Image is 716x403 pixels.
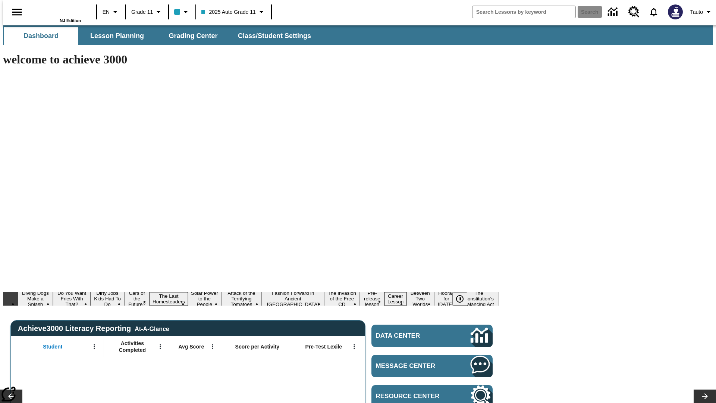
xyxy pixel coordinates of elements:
[128,5,166,19] button: Grade: Grade 11, Select a grade
[3,27,318,45] div: SubNavbar
[687,5,716,19] button: Profile/Settings
[694,390,716,403] button: Lesson carousel, Next
[452,292,467,306] button: Pause
[3,25,713,45] div: SubNavbar
[232,27,317,45] button: Class/Student Settings
[131,8,153,16] span: Grade 11
[207,341,218,352] button: Open Menu
[169,32,217,40] span: Grading Center
[472,6,575,18] input: search field
[360,289,384,308] button: Slide 10 Pre-release lesson
[406,289,434,308] button: Slide 12 Between Two Worlds
[124,289,150,308] button: Slide 4 Cars of the Future?
[668,4,683,19] img: Avatar
[624,2,644,22] a: Resource Center, Will open in new tab
[99,5,123,19] button: Language: EN, Select a language
[6,1,28,23] button: Open side menu
[349,341,360,352] button: Open Menu
[53,289,91,308] button: Slide 2 Do You Want Fries With That?
[371,355,493,377] a: Message Center
[376,362,448,370] span: Message Center
[201,8,255,16] span: 2025 Auto Grade 11
[324,289,360,308] button: Slide 9 The Invasion of the Free CD
[155,341,166,352] button: Open Menu
[150,292,188,306] button: Slide 5 The Last Homesteaders
[238,32,311,40] span: Class/Student Settings
[91,289,124,308] button: Slide 3 Dirty Jobs Kids Had To Do
[32,3,81,18] a: Home
[171,5,193,19] button: Class color is light blue. Change class color
[188,289,221,308] button: Slide 6 Solar Power to the People
[371,325,493,347] a: Data Center
[18,324,169,333] span: Achieve3000 Literacy Reporting
[156,27,230,45] button: Grading Center
[4,27,78,45] button: Dashboard
[23,32,59,40] span: Dashboard
[305,343,342,350] span: Pre-Test Lexile
[603,2,624,22] a: Data Center
[663,2,687,22] button: Select a new avatar
[376,332,446,340] span: Data Center
[32,3,81,23] div: Home
[434,289,459,308] button: Slide 13 Hooray for Constitution Day!
[89,341,100,352] button: Open Menu
[90,32,144,40] span: Lesson Planning
[18,289,53,308] button: Slide 1 Diving Dogs Make a Splash
[60,18,81,23] span: NJ Edition
[644,2,663,22] a: Notifications
[221,289,262,308] button: Slide 7 Attack of the Terrifying Tomatoes
[108,340,157,353] span: Activities Completed
[235,343,280,350] span: Score per Activity
[198,5,268,19] button: Class: 2025 Auto Grade 11, Select your class
[178,343,204,350] span: Avg Score
[43,343,62,350] span: Student
[690,8,703,16] span: Tauto
[262,289,324,308] button: Slide 8 Fashion Forward in Ancient Rome
[3,53,499,66] h1: welcome to achieve 3000
[452,292,475,306] div: Pause
[376,393,448,400] span: Resource Center
[103,8,110,16] span: EN
[80,27,154,45] button: Lesson Planning
[459,289,499,308] button: Slide 14 The Constitution's Balancing Act
[384,292,406,306] button: Slide 11 Career Lesson
[135,324,169,332] div: At-A-Glance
